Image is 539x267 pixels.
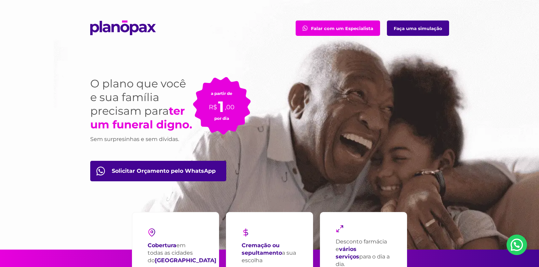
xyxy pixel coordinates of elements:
p: em todas as cidades do [148,242,216,264]
span: 1 [218,97,224,116]
h3: Sem surpresinhas e sem dívidas. [90,135,193,144]
img: pin [148,228,156,237]
p: R$ ,00 [209,96,234,112]
small: por dia [214,116,229,121]
strong: ter um funeral digno. [90,104,192,131]
img: dollar [242,228,250,237]
a: Falar com um Especialista [296,20,380,36]
img: maximize [336,225,344,233]
p: a sua escolha [242,242,297,264]
strong: [GEOGRAPHIC_DATA] [155,257,216,264]
small: a partir de [211,91,232,96]
a: Nosso Whatsapp [507,235,527,255]
a: Orçamento pelo WhatsApp btn-orcamento [90,161,226,181]
img: fale com consultor [96,167,105,175]
img: planopax [90,20,156,35]
strong: Cobertura [148,242,176,249]
strong: Cremação ou sepultamento [242,242,282,256]
h1: O plano que você e sua família precisam para [90,77,193,131]
a: Faça uma simulação [387,20,449,36]
strong: vários serviços [336,246,359,260]
img: fale com consultor [302,26,308,31]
